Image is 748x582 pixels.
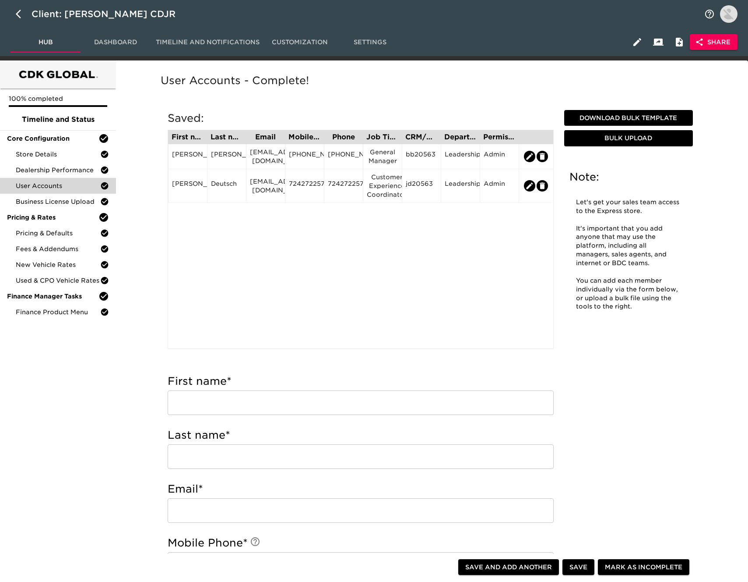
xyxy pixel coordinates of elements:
div: Leadership [445,150,476,163]
div: [PHONE_NUMBER] [289,150,320,163]
span: Timeline and Notifications [156,37,260,48]
button: edit [524,180,535,192]
button: Download Bulk Template [564,110,693,126]
div: First name [172,134,204,141]
img: Profile [720,5,737,23]
h5: First name [168,374,554,388]
div: General Manager [367,148,398,165]
h5: Note: [569,170,688,184]
div: Last name [211,134,242,141]
span: Pricing & Defaults [16,229,100,238]
button: edit [537,180,548,192]
span: Used & CPO Vehicle Rates [16,276,100,285]
span: Hub [16,37,75,48]
div: [EMAIL_ADDRESS][DOMAIN_NAME] [250,148,281,165]
div: [EMAIL_ADDRESS][DOMAIN_NAME] [250,177,281,195]
div: [PERSON_NAME] [172,179,204,192]
span: Store Details [16,150,100,159]
p: 100% completed [9,94,107,103]
div: CRM/User ID [405,134,437,141]
button: Mark as Incomplete [598,559,689,575]
span: Customization [270,37,330,48]
div: bb20563 [406,150,437,163]
div: Email [249,134,281,141]
h5: Last name [168,428,554,442]
button: edit [537,151,548,162]
span: Pricing & Rates [7,213,98,222]
div: 7242722574 [328,179,359,192]
button: Save and Add Another [458,559,559,575]
p: It's important that you add anyone that may use the platform, including all managers, sales agent... [576,224,681,268]
span: Dashboard [86,37,145,48]
button: edit [524,151,535,162]
div: Department [444,134,476,141]
p: You can add each member individually via the form below, or upload a bulk file using the tools to... [576,277,681,312]
span: Core Configuration [7,134,98,143]
div: jd20563 [406,179,437,192]
button: Share [690,34,737,50]
span: Download Bulk Template [568,113,689,124]
span: Timeline and Status [7,114,109,125]
div: Permission Set [483,134,515,141]
span: User Accounts [16,181,100,190]
h5: Saved: [168,111,554,125]
div: Phone [327,134,359,141]
span: Share [697,37,730,48]
div: Admin [484,179,515,192]
h5: User Accounts - Complete! [161,74,700,88]
div: Mobile Phone [288,134,320,141]
h5: Email [168,482,554,496]
span: Bulk Upload [568,133,689,144]
span: Dealership Performance [16,166,100,174]
span: Business License Upload [16,197,100,206]
span: Save [569,562,587,573]
button: Client View [648,32,669,53]
span: Settings [340,37,400,48]
div: Client: [PERSON_NAME] CDJR [32,7,188,21]
div: [PERSON_NAME] [172,150,204,163]
p: Let's get your sales team access to the Express store. [576,198,681,216]
div: Leadership [445,179,476,192]
button: Save [562,559,594,575]
div: [PHONE_NUMBER] [328,150,359,163]
div: 7242722574 [289,179,320,192]
div: Admin [484,150,515,163]
div: Customer Experience Coordinator [367,173,398,199]
h5: Mobile Phone [168,536,554,550]
div: Job Title [366,134,398,141]
span: Finance Product Menu [16,308,100,316]
span: Fees & Addendums [16,245,100,253]
span: Mark as Incomplete [605,562,682,573]
span: Save and Add Another [465,562,552,573]
div: Deutsch [211,179,242,192]
button: Bulk Upload [564,130,693,146]
div: [PERSON_NAME] [211,150,242,163]
span: New Vehicle Rates [16,260,100,269]
button: notifications [699,4,720,25]
input: Example: 123-456-7890 [168,552,554,577]
span: Finance Manager Tasks [7,292,98,301]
